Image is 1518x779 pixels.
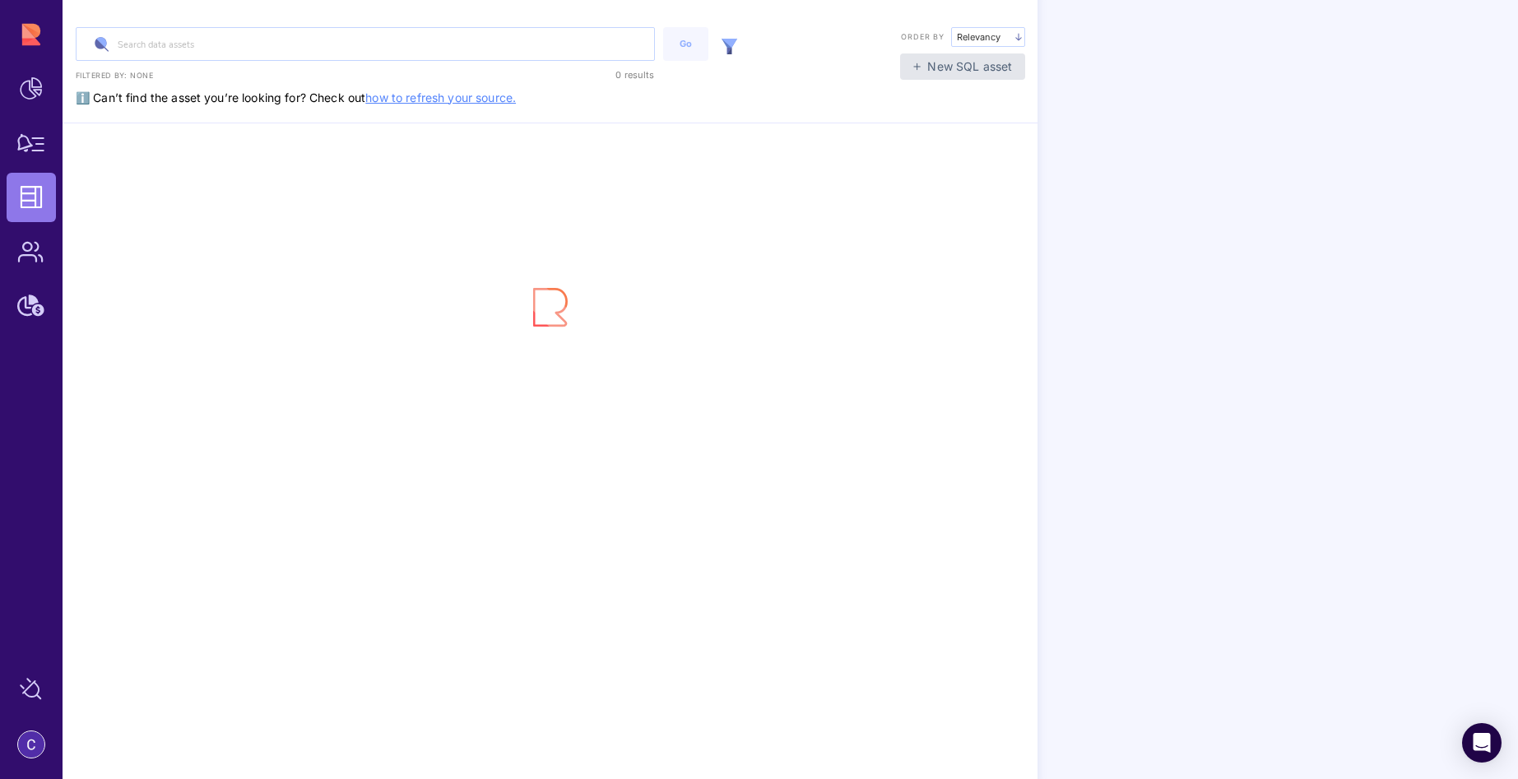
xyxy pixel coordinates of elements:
[18,731,44,758] img: account-photo
[1462,723,1502,763] div: Open Intercom Messenger
[663,27,708,61] button: Go
[1015,33,1022,41] img: arrow
[77,28,654,60] input: Search data assets
[671,37,700,51] div: Go
[550,66,655,84] div: 0 results
[365,90,516,104] a: how to refresh your source.
[927,58,1012,75] span: New SQL asset
[89,31,115,58] img: search
[901,31,945,43] label: Order by
[76,66,516,104] span: ℹ️ Can’t find the asset you’re looking for? Check out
